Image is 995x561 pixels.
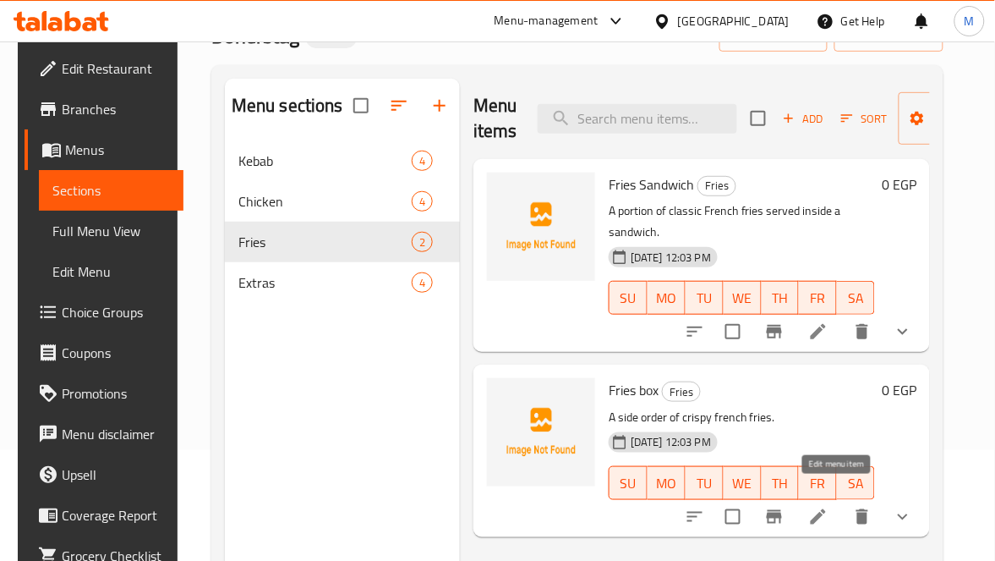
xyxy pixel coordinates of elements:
span: Sort sections [379,85,419,126]
a: Edit Restaurant [25,48,184,89]
div: [GEOGRAPHIC_DATA] [678,12,790,30]
button: Add section [419,85,460,126]
a: Edit Menu [39,251,184,292]
button: Add [776,106,830,132]
button: Sort [837,106,892,132]
span: Edit Restaurant [62,58,171,79]
span: export [848,25,930,47]
span: Menu disclaimer [62,424,171,444]
span: SA [844,471,868,496]
nav: Menu sections [225,134,460,310]
span: M [965,12,975,30]
button: MO [648,466,686,500]
p: A portion of classic French fries served inside a sandwich. [609,201,875,243]
span: Sections [52,180,171,201]
div: Extras4 [225,262,460,303]
span: TH [768,286,793,311]
a: Choice Groups [25,292,184,333]
span: TH [768,471,793,496]
button: MO [648,281,686,315]
a: Branches [25,89,184,129]
span: Chicken [238,191,412,212]
span: Extras [238,272,412,293]
button: delete [842,311,883,352]
button: SU [609,466,648,500]
button: FR [799,281,837,315]
span: Fries [663,382,700,402]
span: MO [654,471,679,496]
button: show more [883,497,923,537]
span: SA [844,286,868,311]
h6: 0 EGP [882,378,916,402]
h2: Menu sections [232,93,343,118]
button: WE [724,466,762,500]
div: Chicken4 [225,181,460,222]
svg: Show Choices [893,507,913,527]
h6: 0 EGP [882,173,916,196]
button: show more [883,311,923,352]
span: Fries [238,232,412,252]
span: Kebab [238,151,412,171]
span: SU [616,471,641,496]
p: A side order of crispy french fries. [609,407,875,428]
svg: Show Choices [893,322,913,342]
span: Select section [741,101,776,136]
button: SU [609,281,648,315]
span: Promotions [62,383,171,404]
div: items [412,232,433,252]
span: Select all sections [343,88,379,124]
button: sort-choices [675,497,715,537]
a: Menu disclaimer [25,414,184,454]
a: Edit menu item [808,322,828,342]
div: items [412,191,433,212]
span: Fries [698,176,735,195]
span: import [733,25,814,47]
button: Branch-specific-item [754,497,795,537]
h2: Menu items [473,93,517,144]
span: Add item [776,106,830,132]
span: 4 [413,194,432,210]
span: Branches [62,99,171,119]
div: Menu-management [495,11,599,31]
span: Menus [65,140,171,160]
button: sort-choices [675,311,715,352]
span: Coverage Report [62,505,171,525]
span: Choice Groups [62,302,171,322]
span: Coupons [62,343,171,363]
span: WE [730,471,755,496]
span: FR [806,286,830,311]
span: [DATE] 12:03 PM [624,250,718,266]
button: SA [837,281,875,315]
span: MO [654,286,679,311]
div: Fries [662,382,701,402]
a: Sections [39,170,184,211]
img: Fries Sandwich [487,173,595,281]
span: 4 [413,275,432,291]
span: [DATE] 12:03 PM [624,434,718,450]
button: TH [762,281,800,315]
input: search [538,104,737,134]
span: Full Menu View [52,221,171,241]
button: delete [842,497,883,537]
span: Add [780,109,826,129]
button: FR [799,466,837,500]
div: items [412,272,433,293]
button: SA [837,466,875,500]
span: Edit Menu [52,261,171,282]
button: WE [724,281,762,315]
span: Upsell [62,465,171,485]
span: Fries box [609,377,659,403]
span: WE [730,286,755,311]
div: items [412,151,433,171]
span: FR [806,471,830,496]
div: Fries [697,176,736,196]
span: TU [692,471,717,496]
a: Coverage Report [25,495,184,536]
span: 4 [413,153,432,169]
span: Select to update [715,499,751,535]
div: Kebab4 [225,140,460,181]
span: Sort items [830,106,899,132]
